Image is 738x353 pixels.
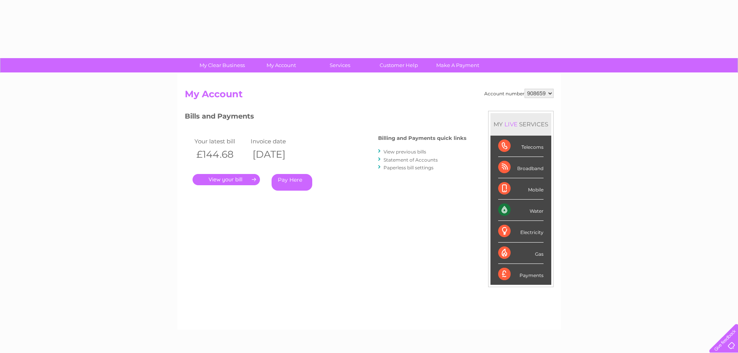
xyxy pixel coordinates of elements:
div: Telecoms [498,136,544,157]
a: Pay Here [272,174,312,191]
div: Mobile [498,178,544,200]
h3: Bills and Payments [185,111,466,124]
div: MY SERVICES [490,113,551,135]
th: £144.68 [193,146,249,162]
th: [DATE] [249,146,305,162]
div: Broadband [498,157,544,178]
div: Account number [484,89,554,98]
h4: Billing and Payments quick links [378,135,466,141]
a: Customer Help [367,58,431,72]
td: Invoice date [249,136,305,146]
div: Payments [498,264,544,285]
a: View previous bills [384,149,426,155]
h2: My Account [185,89,554,103]
div: Water [498,200,544,221]
a: Paperless bill settings [384,165,434,170]
div: LIVE [503,121,519,128]
div: Gas [498,243,544,264]
a: . [193,174,260,185]
a: Make A Payment [426,58,490,72]
a: Statement of Accounts [384,157,438,163]
a: My Account [249,58,313,72]
div: Electricity [498,221,544,242]
a: My Clear Business [190,58,254,72]
td: Your latest bill [193,136,249,146]
a: Services [308,58,372,72]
